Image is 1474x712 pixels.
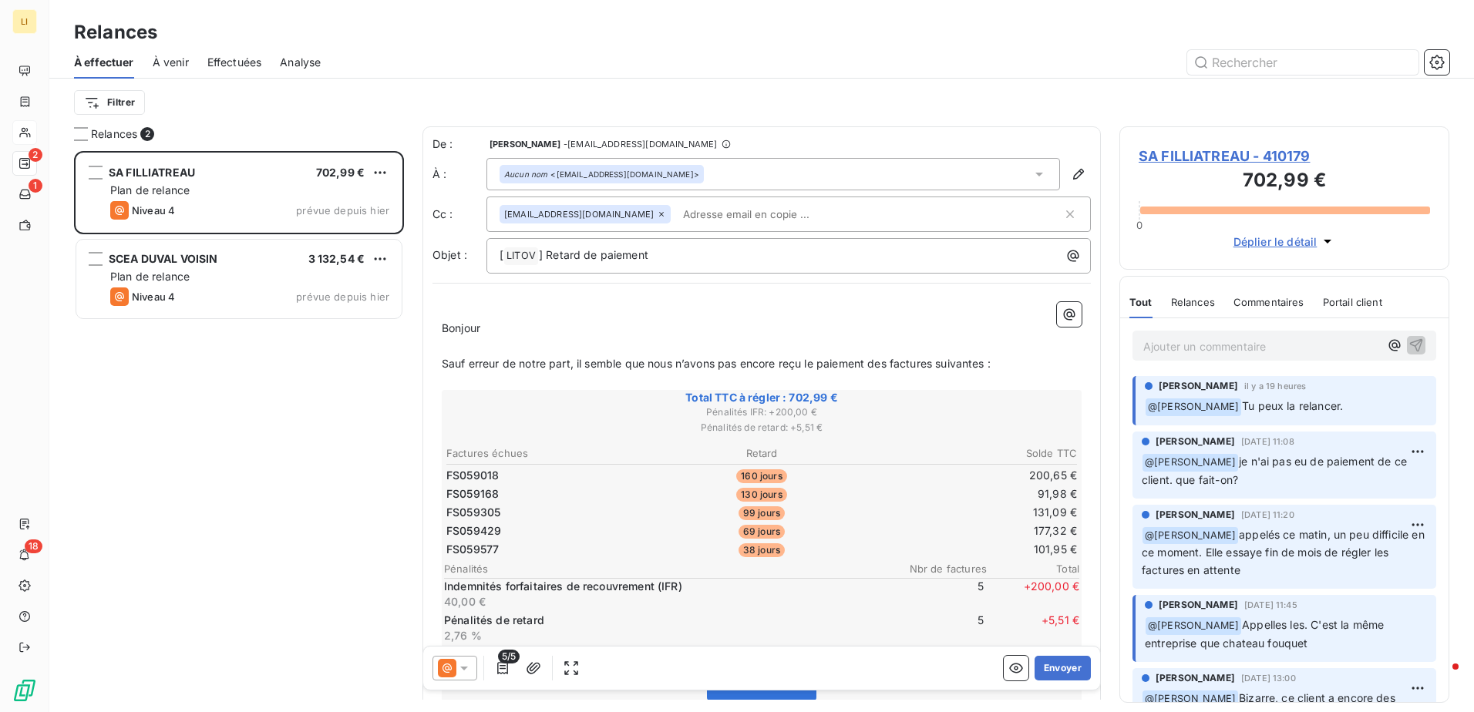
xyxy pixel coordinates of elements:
[109,166,195,179] span: SA FILLIATREAU
[74,18,157,46] h3: Relances
[500,248,503,261] span: [
[132,291,175,303] span: Niveau 4
[316,166,365,179] span: 702,99 €
[442,357,991,370] span: Sauf erreur de notre part, il semble que nous n’avons pas encore reçu le paiement des factures su...
[987,613,1079,643] span: + 5,51 €
[432,207,486,222] label: Cc :
[1129,296,1153,308] span: Tout
[442,321,480,334] span: Bonjour
[153,55,189,70] span: À venir
[1233,296,1304,308] span: Commentaires
[868,541,1078,558] td: 101,95 €
[132,204,175,217] span: Niveau 4
[868,467,1078,484] td: 200,65 €
[1241,437,1294,446] span: [DATE] 11:08
[1146,617,1241,635] span: @ [PERSON_NAME]
[140,127,154,141] span: 2
[894,563,987,575] span: Nbr de factures
[446,523,501,539] span: FS059429
[1139,166,1430,197] h3: 702,99 €
[677,203,855,226] input: Adresse email en copie ...
[868,504,1078,521] td: 131,09 €
[1143,690,1238,708] span: @ [PERSON_NAME]
[110,183,190,196] span: Plan de relance
[1159,598,1238,612] span: [PERSON_NAME]
[1143,527,1238,545] span: @ [PERSON_NAME]
[444,628,888,643] p: 2,76 %
[868,445,1078,462] th: Solde TTC
[1142,528,1428,577] span: appelés ce matin, un peu difficile en ce moment. Elle essaye fin de mois de régler les factures e...
[1143,454,1238,472] span: @ [PERSON_NAME]
[296,204,389,217] span: prévue depuis hier
[444,421,1079,435] span: Pénalités de retard : + 5,51 €
[1187,50,1418,75] input: Rechercher
[444,563,894,575] span: Pénalités
[444,405,1079,419] span: Pénalités IFR : + 200,00 €
[1244,600,1297,610] span: [DATE] 11:45
[736,488,786,502] span: 130 jours
[1035,656,1091,680] button: Envoyer
[868,485,1078,502] td: 91,98 €
[91,126,137,142] span: Relances
[110,270,190,283] span: Plan de relance
[1146,398,1241,416] span: @ [PERSON_NAME]
[1156,508,1235,522] span: [PERSON_NAME]
[1159,379,1238,393] span: [PERSON_NAME]
[446,445,655,462] th: Factures échues
[280,55,321,70] span: Analyse
[446,542,499,557] span: FS059577
[432,248,467,261] span: Objet :
[490,139,560,149] span: [PERSON_NAME]
[1242,399,1343,412] span: Tu peux la relancer.
[1241,510,1294,519] span: [DATE] 11:20
[29,179,42,193] span: 1
[1229,233,1341,250] button: Déplier le détail
[12,678,37,703] img: Logo LeanPay
[444,579,888,594] p: Indemnités forfaitaires de recouvrement (IFR)
[868,522,1078,539] td: 177,32 €
[504,247,538,265] span: LITOV
[74,90,145,115] button: Filtrer
[504,169,547,180] em: Aucun nom
[12,9,37,34] div: LI
[446,486,499,502] span: FS059168
[987,563,1079,575] span: Total
[498,650,520,663] span: 5/5
[74,151,404,712] div: grid
[736,469,786,483] span: 160 jours
[1142,455,1410,486] span: je n'ai pas eu de paiement de ce client. que fait-on?
[444,594,888,610] p: 40,00 €
[308,252,365,265] span: 3 132,54 €
[564,139,717,149] span: - [EMAIL_ADDRESS][DOMAIN_NAME]
[539,248,648,261] span: ] Retard de paiement
[444,613,888,628] p: Pénalités de retard
[1145,618,1387,650] span: Appelles les. C'est la même entreprise que chateau fouquet
[296,291,389,303] span: prévue depuis hier
[444,390,1079,405] span: Total TTC à régler : 702,99 €
[207,55,262,70] span: Effectuées
[504,169,699,180] div: <[EMAIL_ADDRESS][DOMAIN_NAME]>
[1171,296,1215,308] span: Relances
[1323,296,1382,308] span: Portail client
[1244,381,1306,391] span: il y a 19 heures
[1156,671,1235,685] span: [PERSON_NAME]
[29,148,42,162] span: 2
[446,505,500,520] span: FS059305
[1136,219,1143,231] span: 0
[1241,673,1296,683] span: [DATE] 13:00
[74,55,134,70] span: À effectuer
[657,445,867,462] th: Retard
[25,539,42,553] span: 18
[987,579,1079,610] span: + 200,00 €
[739,525,785,539] span: 69 jours
[1233,233,1318,250] span: Déplier le détail
[1139,146,1430,166] span: SA FILLIATREAU - 410179
[504,210,654,219] span: [EMAIL_ADDRESS][DOMAIN_NAME]
[432,166,486,182] label: À :
[109,252,218,265] span: SCEA DUVAL VOISIN
[432,136,486,152] span: De :
[891,613,984,643] span: 5
[446,468,499,483] span: FS059018
[1156,435,1235,448] span: [PERSON_NAME]
[891,579,984,610] span: 5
